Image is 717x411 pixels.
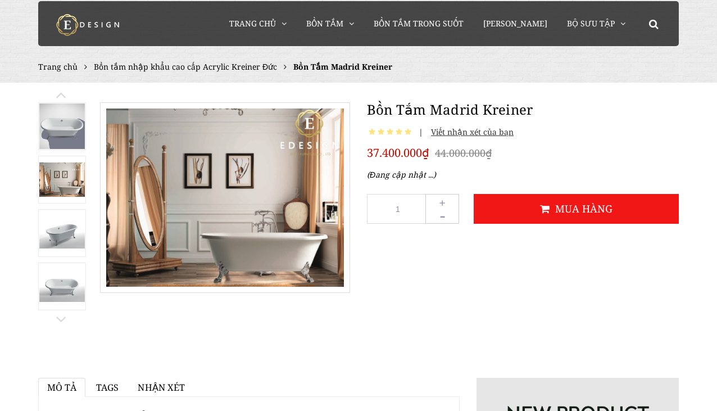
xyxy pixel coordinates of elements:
[387,127,393,137] i: gorgeous
[221,1,295,46] a: Trang chủ
[306,18,343,29] span: Bồn Tắm
[435,146,492,160] del: 44.000.000₫
[365,1,472,46] a: Bồn Tắm Trong Suốt
[374,18,464,29] span: Bồn Tắm Trong Suốt
[425,194,459,210] button: +
[378,127,384,137] i: gorgeous
[396,127,402,137] i: gorgeous
[47,13,131,36] img: logo Kreiner Germany - Edesign Interior
[39,103,85,149] img: Bồn Tắm Madrid Kreiner
[38,61,78,72] a: Trang chủ
[39,271,85,301] img: Bồn Tắm Madrid Kreiner
[483,18,547,29] span: [PERSON_NAME]
[474,194,679,224] button: Mua hàng
[293,61,392,72] span: Bồn Tắm Madrid Kreiner
[138,381,185,394] span: Nhận xét
[298,1,362,46] a: Bồn Tắm
[229,18,276,29] span: Trang chủ
[405,127,411,137] i: gorgeous
[425,207,459,224] button: -
[475,1,556,46] a: [PERSON_NAME]
[96,381,119,394] span: Tags
[419,127,423,137] span: |
[39,162,85,197] img: Bồn Tắm Madrid Kreiner
[367,144,429,161] span: 37.400.000₫
[559,1,634,46] a: Bộ Sưu Tập
[367,125,413,139] div: gorgeous
[425,127,514,137] span: Viết nhận xét của bạn
[39,218,85,248] img: Bồn Tắm Madrid Kreiner
[94,61,277,72] a: Bồn tắm nhập khẩu cao cấp Acrylic Kreiner Đức
[567,18,615,29] span: Bộ Sưu Tập
[367,100,679,120] h1: Bồn Tắm Madrid Kreiner
[367,169,436,180] em: (Đang cập nhật ...)
[369,127,375,137] i: gorgeous
[47,381,76,394] span: Mô tả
